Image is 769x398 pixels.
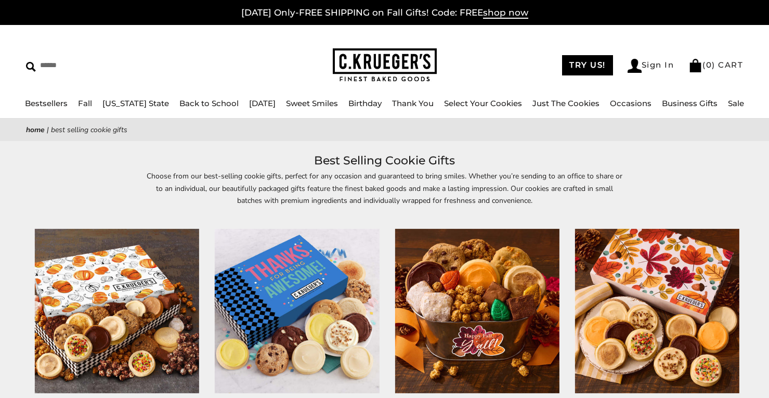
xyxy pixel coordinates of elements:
img: Happy Fall, Y’all Gift Pail – Cookies and Snacks [395,229,559,393]
span: Best Selling Cookie Gifts [51,125,127,135]
img: Account [628,59,642,73]
a: Bestsellers [25,98,68,108]
p: Choose from our best-selling cookie gifts, perfect for any occasion and guaranteed to bring smile... [146,170,624,218]
a: Sweet Smiles [286,98,338,108]
input: Search [26,57,195,73]
img: Cozy Autumn Cookie Gift Boxes – Iced Cookies [575,229,739,393]
a: Thank You [392,98,434,108]
a: [DATE] Only-FREE SHIPPING on Fall Gifts! Code: FREEshop now [241,7,528,19]
span: 0 [706,60,712,70]
img: Search [26,62,36,72]
a: Occasions [610,98,651,108]
a: Sale [728,98,744,108]
h1: Best Selling Cookie Gifts [42,151,727,170]
span: | [47,125,49,135]
a: Fall [78,98,92,108]
a: Just The Cookies [532,98,599,108]
a: Back to School [179,98,239,108]
a: Select Your Cookies [444,98,522,108]
a: Home [26,125,45,135]
a: Sign In [628,59,674,73]
a: [DATE] [249,98,276,108]
a: (0) CART [688,60,743,70]
a: [US_STATE] State [102,98,169,108]
nav: breadcrumbs [26,124,743,136]
span: shop now [483,7,528,19]
a: Birthday [348,98,382,108]
a: Business Gifts [662,98,718,108]
img: C.KRUEGER'S [333,48,437,82]
img: Bag [688,59,702,72]
img: Thanks for Being Awesome Cookie Gift Boxes - Assorted Cookies [215,229,379,393]
a: TRY US! [562,55,613,75]
img: Watercolor Pumpkin Luxe Gift Box - Cookies and Snacks [35,229,199,393]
